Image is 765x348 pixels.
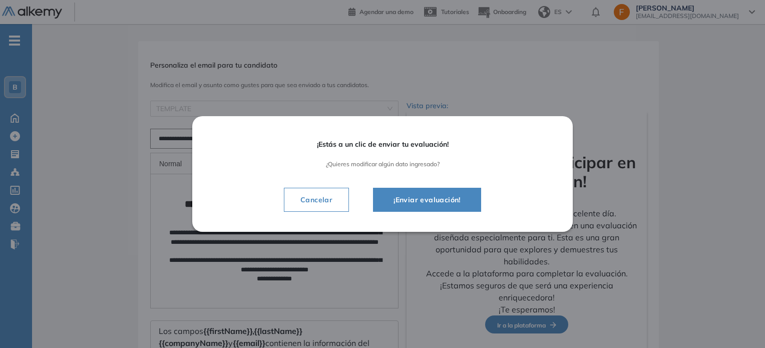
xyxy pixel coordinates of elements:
span: ¡Enviar evaluación! [386,194,469,206]
span: ¡Estás a un clic de enviar tu evaluación! [220,140,545,149]
iframe: Chat Widget [715,300,765,348]
button: Cancelar [284,188,349,212]
span: ¿Quieres modificar algún dato ingresado? [220,161,545,168]
div: Widget de chat [715,300,765,348]
button: ¡Enviar evaluación! [373,188,481,212]
span: Cancelar [292,194,340,206]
